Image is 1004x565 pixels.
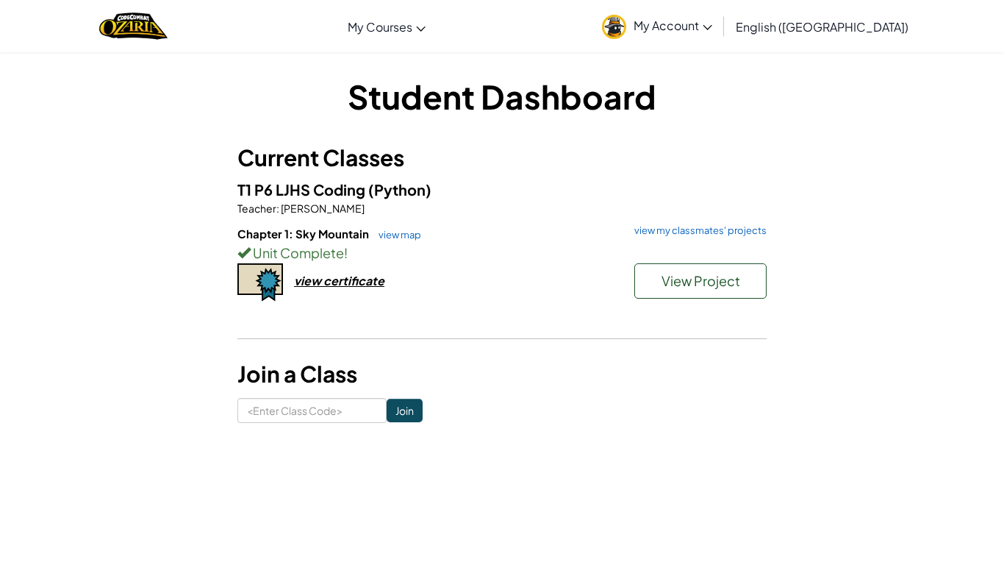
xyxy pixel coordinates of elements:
[371,229,421,241] a: view map
[237,141,767,174] h3: Current Classes
[294,273,384,288] div: view certificate
[251,244,344,261] span: Unit Complete
[279,202,365,215] span: [PERSON_NAME]
[237,180,368,199] span: T1 P6 LJHS Coding
[237,398,387,423] input: <Enter Class Code>
[237,358,767,391] h3: Join a Class
[634,18,712,33] span: My Account
[736,19,908,35] span: English ([GEOGRAPHIC_DATA])
[276,202,279,215] span: :
[237,227,371,241] span: Chapter 1: Sky Mountain
[99,11,168,41] a: Ozaria by CodeCombat logo
[237,202,276,215] span: Teacher
[344,244,348,261] span: !
[237,273,384,288] a: view certificate
[340,7,433,46] a: My Courses
[237,263,283,302] img: certificate-icon.png
[602,15,626,39] img: avatar
[627,226,767,235] a: view my classmates' projects
[99,11,168,41] img: Home
[634,263,767,299] button: View Project
[728,7,916,46] a: English ([GEOGRAPHIC_DATA])
[237,74,767,119] h1: Student Dashboard
[661,272,740,289] span: View Project
[348,19,412,35] span: My Courses
[368,180,431,199] span: (Python)
[387,399,423,422] input: Join
[595,3,720,49] a: My Account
